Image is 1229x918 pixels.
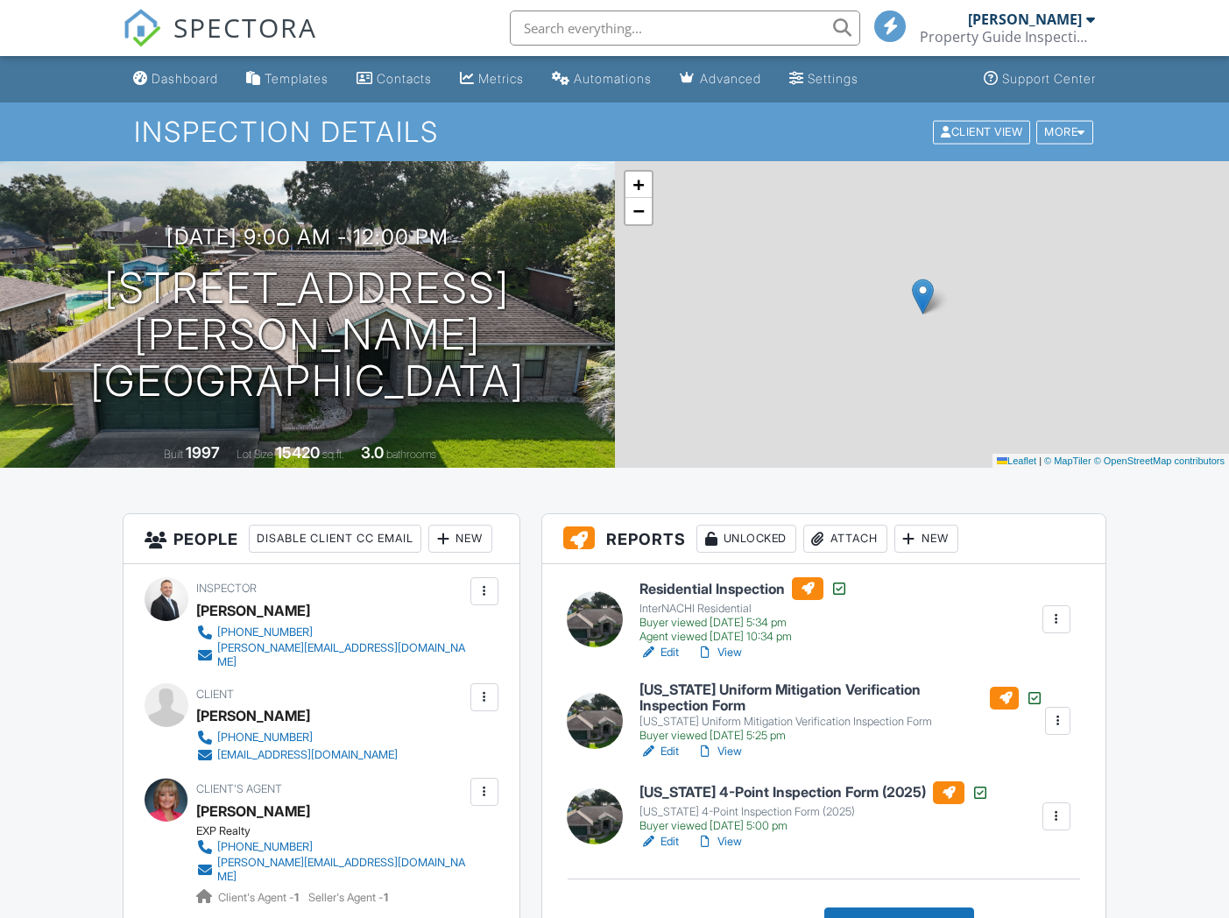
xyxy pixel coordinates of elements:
[237,448,273,461] span: Lot Size
[453,63,531,95] a: Metrics
[134,117,1095,147] h1: Inspection Details
[574,71,652,86] div: Automations
[510,11,860,46] input: Search everything...
[1036,120,1093,144] div: More
[808,71,858,86] div: Settings
[696,743,742,760] a: View
[696,833,742,851] a: View
[639,630,848,644] div: Agent viewed [DATE] 10:34 pm
[782,63,865,95] a: Settings
[639,805,989,819] div: [US_STATE] 4-Point Inspection Form (2025)
[265,71,328,86] div: Templates
[361,443,384,462] div: 3.0
[196,856,466,884] a: [PERSON_NAME][EMAIL_ADDRESS][DOMAIN_NAME]
[239,63,336,95] a: Templates
[639,715,1043,729] div: [US_STATE] Uniform Mitigation Verification Inspection Form
[803,525,887,553] div: Attach
[625,198,652,224] a: Zoom out
[639,616,848,630] div: Buyer viewed [DATE] 5:34 pm
[196,582,257,595] span: Inspector
[196,746,398,764] a: [EMAIL_ADDRESS][DOMAIN_NAME]
[217,641,466,669] div: [PERSON_NAME][EMAIL_ADDRESS][DOMAIN_NAME]
[124,514,519,564] h3: People
[545,63,659,95] a: Automations (Basic)
[196,641,466,669] a: [PERSON_NAME][EMAIL_ADDRESS][DOMAIN_NAME]
[196,729,398,746] a: [PHONE_NUMBER]
[1002,71,1096,86] div: Support Center
[350,63,439,95] a: Contacts
[931,124,1035,138] a: Client View
[625,172,652,198] a: Zoom in
[249,525,421,553] div: Disable Client CC Email
[478,71,524,86] div: Metrics
[639,577,848,644] a: Residential Inspection InterNACHI Residential Buyer viewed [DATE] 5:34 pm Agent viewed [DATE] 10:...
[166,225,449,249] h3: [DATE] 9:00 am - 12:00 pm
[123,9,161,47] img: The Best Home Inspection Software - Spectora
[700,71,761,86] div: Advanced
[217,856,466,884] div: [PERSON_NAME][EMAIL_ADDRESS][DOMAIN_NAME]
[1044,455,1091,466] a: © MapTiler
[639,781,989,834] a: [US_STATE] 4-Point Inspection Form (2025) [US_STATE] 4-Point Inspection Form (2025) Buyer viewed ...
[639,781,989,804] h6: [US_STATE] 4-Point Inspection Form (2025)
[218,891,301,904] span: Client's Agent -
[639,743,679,760] a: Edit
[308,891,388,904] span: Seller's Agent -
[977,63,1103,95] a: Support Center
[632,173,644,195] span: +
[386,448,436,461] span: bathrooms
[639,819,989,833] div: Buyer viewed [DATE] 5:00 pm
[997,455,1036,466] a: Leaflet
[377,71,432,86] div: Contacts
[217,748,398,762] div: [EMAIL_ADDRESS][DOMAIN_NAME]
[196,597,310,624] div: [PERSON_NAME]
[196,838,466,856] a: [PHONE_NUMBER]
[173,9,317,46] span: SPECTORA
[126,63,225,95] a: Dashboard
[322,448,344,461] span: sq.ft.
[639,644,679,661] a: Edit
[1094,455,1225,466] a: © OpenStreetMap contributors
[28,265,587,404] h1: [STREET_ADDRESS][PERSON_NAME] [GEOGRAPHIC_DATA]
[428,525,492,553] div: New
[196,782,282,795] span: Client's Agent
[186,443,220,462] div: 1997
[294,891,299,904] strong: 1
[542,514,1105,564] h3: Reports
[196,624,466,641] a: [PHONE_NUMBER]
[639,602,848,616] div: InterNACHI Residential
[696,644,742,661] a: View
[933,120,1030,144] div: Client View
[217,731,313,745] div: [PHONE_NUMBER]
[217,840,313,854] div: [PHONE_NUMBER]
[1039,455,1042,466] span: |
[639,833,679,851] a: Edit
[196,824,480,838] div: EXP Realty
[639,682,1043,713] h6: [US_STATE] Uniform Mitigation Verification Inspection Form
[152,71,218,86] div: Dashboard
[912,279,934,314] img: Marker
[196,688,234,701] span: Client
[217,625,313,639] div: [PHONE_NUMBER]
[196,703,310,729] div: [PERSON_NAME]
[384,891,388,904] strong: 1
[639,682,1043,743] a: [US_STATE] Uniform Mitigation Verification Inspection Form [US_STATE] Uniform Mitigation Verifica...
[123,24,317,60] a: SPECTORA
[276,443,320,462] div: 15420
[894,525,958,553] div: New
[639,729,1043,743] div: Buyer viewed [DATE] 5:25 pm
[673,63,768,95] a: Advanced
[639,577,848,600] h6: Residential Inspection
[164,448,183,461] span: Built
[920,28,1095,46] div: Property Guide Inspections, LLC DBA inspectormatt.com
[696,525,796,553] div: Unlocked
[196,798,310,824] a: [PERSON_NAME]
[632,200,644,222] span: −
[968,11,1082,28] div: [PERSON_NAME]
